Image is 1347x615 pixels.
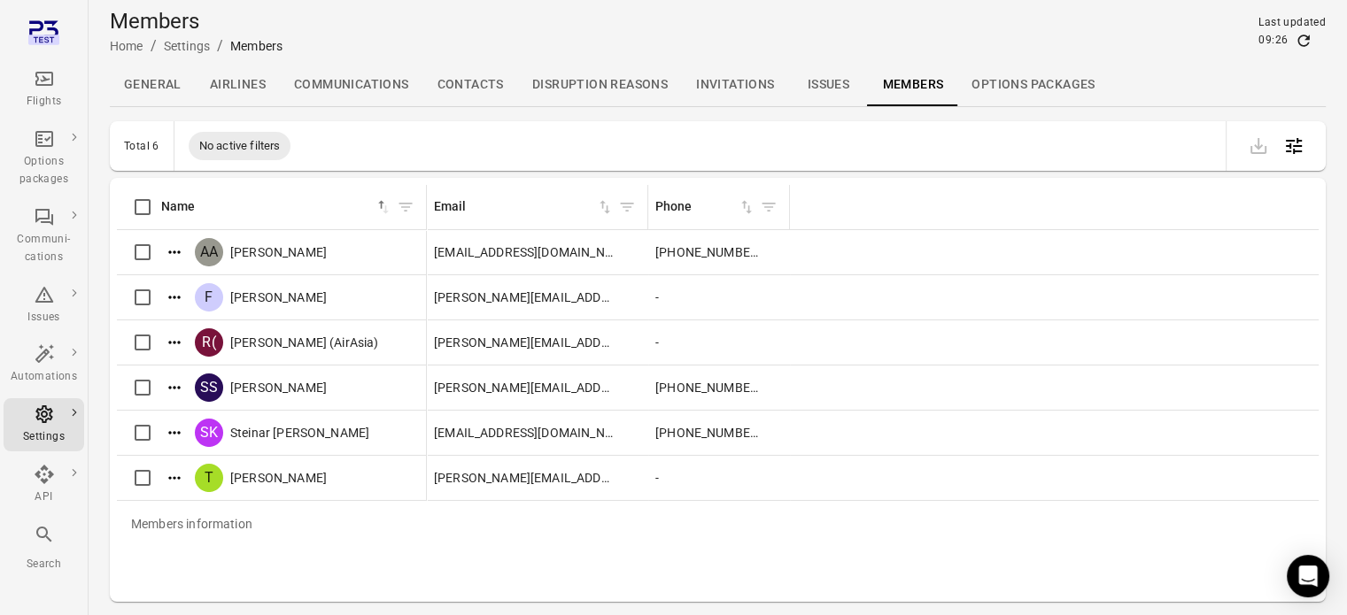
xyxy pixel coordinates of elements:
li: / [217,35,223,57]
span: No active filters [189,137,291,155]
button: Actions [161,465,188,491]
div: - [655,469,783,487]
div: Sort by phone in ascending order [655,197,755,217]
button: Open table configuration [1276,128,1312,164]
span: [PERSON_NAME] (AirAsia) [230,334,378,351]
div: Email [434,197,596,217]
div: - [655,334,783,351]
div: Options packages [11,153,77,188]
button: Actions [161,284,188,311]
div: AA [195,238,223,266]
span: [EMAIL_ADDRESS][DOMAIN_NAME] [434,243,616,261]
a: Options packages [957,64,1109,106]
div: API [11,488,77,506]
div: SK [195,419,223,447]
nav: Breadcrumbs [110,35,283,57]
span: [EMAIL_ADDRESS][DOMAIN_NAME] [434,424,616,442]
a: Disruption reasons [518,64,682,106]
button: Actions [161,329,188,356]
span: [PHONE_NUMBER] [655,243,758,261]
span: Email [434,197,614,217]
a: Issues [788,64,868,106]
a: Invitations [682,64,788,106]
a: API [4,458,84,511]
span: [PERSON_NAME] [230,243,327,261]
div: Last updated [1258,14,1326,32]
div: T [195,464,223,492]
button: Filter by phone [755,194,782,220]
span: Steinar [PERSON_NAME] [230,424,369,442]
div: Local navigation [110,64,1326,106]
a: Communications [280,64,423,106]
div: Phone [655,197,738,217]
button: Search [4,519,84,578]
div: Search [11,556,77,573]
div: Communi-cations [11,231,77,266]
button: Refresh data [1295,32,1312,50]
button: Actions [161,374,188,401]
div: Open Intercom Messenger [1287,555,1329,597]
div: Members [230,37,283,55]
div: 09:26 [1258,32,1288,50]
span: [PERSON_NAME] [230,469,327,487]
div: F [195,283,223,311]
div: SS [195,373,223,402]
div: R( [195,328,223,357]
div: Sort by email in ascending order [434,197,614,217]
a: Settings [164,39,210,53]
div: Total 6 [124,140,159,152]
a: Issues [4,279,84,332]
button: Filter by email [614,194,640,220]
button: Filter by name [392,194,419,220]
span: [PERSON_NAME][EMAIL_ADDRESS][DOMAIN_NAME] [434,334,616,351]
div: Issues [11,309,77,327]
span: Name [161,197,392,217]
span: [PERSON_NAME] [230,379,327,396]
button: Actions [161,239,188,265]
a: Options packages [4,123,84,194]
span: Please make a selection to export [1241,136,1276,153]
a: Members [868,64,957,106]
div: - [655,288,783,306]
span: [PERSON_NAME] [230,288,327,306]
div: Members information [117,501,267,547]
span: [PERSON_NAME][EMAIL_ADDRESS][DOMAIN_NAME] [434,469,616,487]
span: [PERSON_NAME][EMAIL_ADDRESS][DOMAIN_NAME] [434,379,616,396]
div: Sort by name in descending order [161,197,392,217]
div: Name [161,197,375,217]
span: Phone [655,197,755,217]
a: Communi-cations [4,201,84,272]
button: Actions [161,419,188,446]
a: Flights [4,63,84,116]
a: Home [110,39,143,53]
a: Automations [4,338,84,391]
li: / [151,35,157,57]
span: [PERSON_NAME][EMAIL_ADDRESS][DOMAIN_NAME] [434,288,616,306]
span: [PHONE_NUMBER] [655,379,758,396]
div: Settings [11,428,77,446]
a: Settings [4,398,84,451]
a: Airlines [196,64,280,106]
a: General [110,64,196,106]
span: [PHONE_NUMBER] [655,424,758,442]
h1: Members [110,7,283,35]
a: Contacts [423,64,518,106]
div: Flights [11,93,77,111]
div: Automations [11,368,77,386]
